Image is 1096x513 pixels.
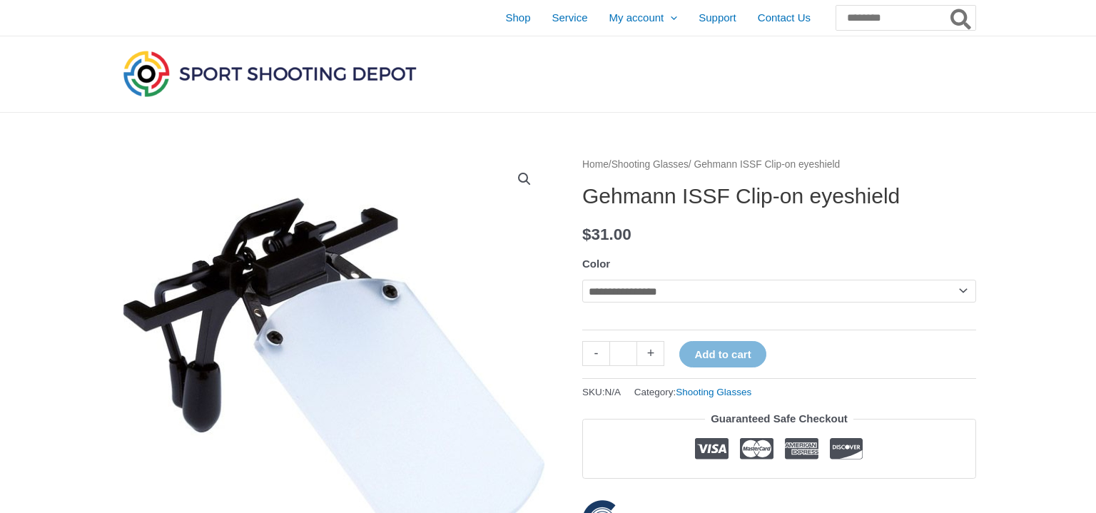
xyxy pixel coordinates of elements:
[120,47,420,100] img: Sport Shooting Depot
[582,159,609,170] a: Home
[676,387,751,397] a: Shooting Glasses
[582,156,976,174] nav: Breadcrumb
[582,341,609,366] a: -
[582,183,976,209] h1: Gehmann ISSF Clip-on eyeshield
[582,225,592,243] span: $
[582,383,621,401] span: SKU:
[705,409,853,429] legend: Guaranteed Safe Checkout
[948,6,975,30] button: Search
[605,387,621,397] span: N/A
[582,225,631,243] bdi: 31.00
[609,341,637,366] input: Product quantity
[679,341,766,367] button: Add to cart
[582,258,610,270] label: Color
[637,341,664,366] a: +
[612,159,689,170] a: Shooting Glasses
[512,166,537,192] a: View full-screen image gallery
[634,383,751,401] span: Category:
